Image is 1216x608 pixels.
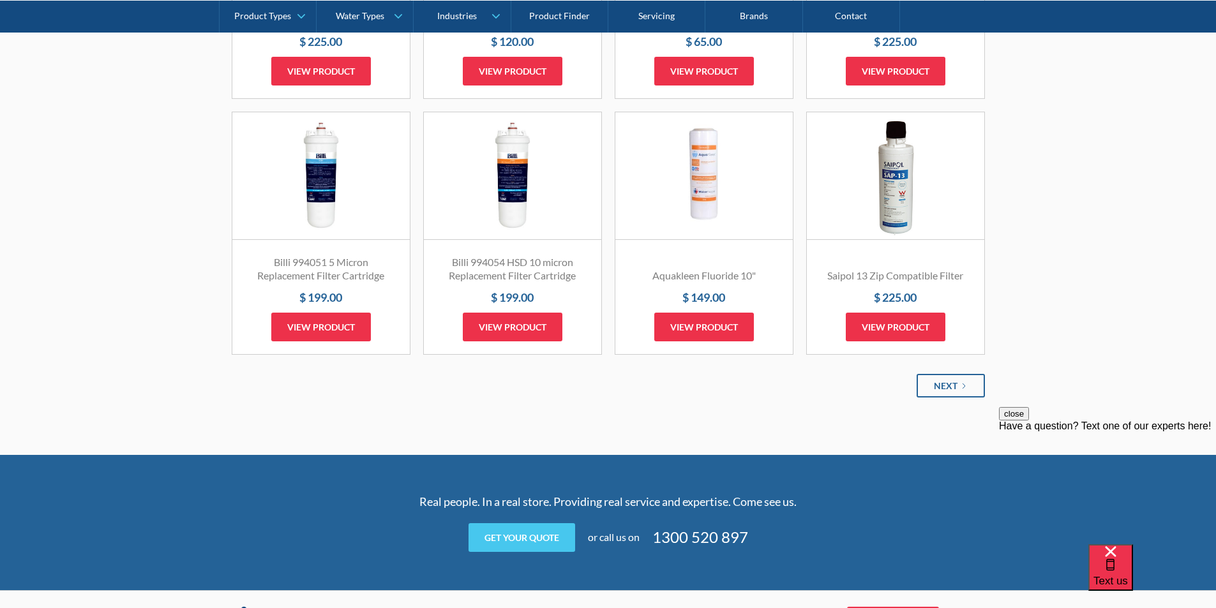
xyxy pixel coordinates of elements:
[271,313,371,341] a: View product
[934,379,957,392] div: Next
[628,33,780,50] h4: $ 65.00
[336,10,384,21] div: Water Types
[359,493,857,510] p: Real people. In a real store. Providing real service and expertise. Come see us.
[437,33,589,50] h4: $ 120.00
[588,530,640,545] p: or call us on
[271,57,371,85] a: View product
[463,57,562,85] a: View product
[463,313,562,341] a: View product
[820,33,972,50] h4: $ 225.00
[437,289,589,306] h4: $ 199.00
[654,313,754,341] a: View product
[846,313,945,341] a: View product
[820,269,972,283] h3: Saipol 13 Zip Compatible Filter
[628,269,780,283] h3: Aquakleen Fluoride 10"
[245,33,397,50] h4: $ 225.00
[1088,544,1216,608] iframe: podium webchat widget bubble
[654,57,754,85] a: View product
[846,57,945,85] a: View product
[652,526,748,549] a: 1300 520 897
[245,289,397,306] h4: $ 199.00
[820,289,972,306] h4: $ 225.00
[437,10,477,21] div: Industries
[628,289,780,306] h4: $ 149.00
[232,374,985,397] div: List
[234,10,291,21] div: Product Types
[469,523,575,552] a: Get your quote
[437,256,589,283] h3: Billi 994054 HSD 10 micron Replacement Filter Cartridge
[917,374,985,397] a: Next Page
[999,407,1216,560] iframe: podium webchat widget prompt
[245,256,397,283] h3: Billi 994051 5 Micron Replacement Filter Cartridge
